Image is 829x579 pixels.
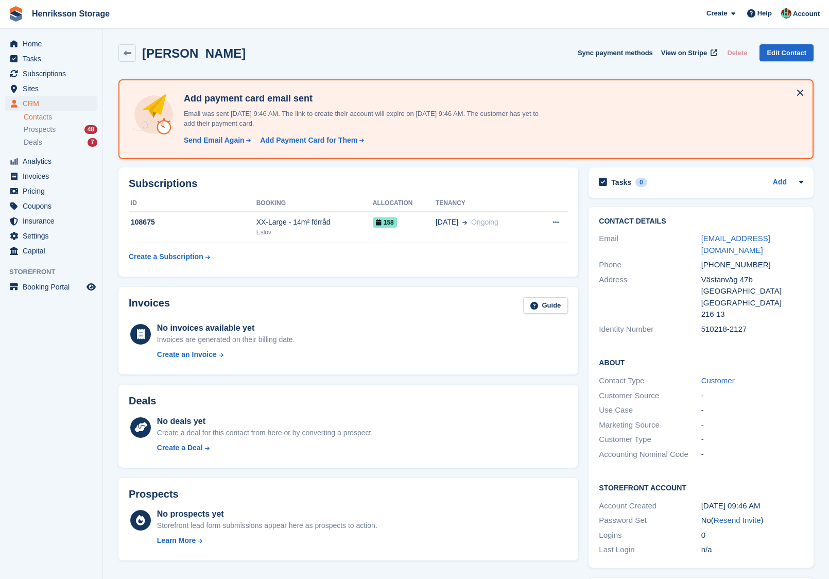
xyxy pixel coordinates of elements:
span: Prospects [24,125,56,134]
img: stora-icon-8386f47178a22dfd0bd8f6a31ec36ba5ce8667c1dd55bd0f319d3a0aa187defe.svg [8,6,24,22]
div: Storefront lead form submissions appear here as prospects to action. [157,520,377,531]
a: Henriksson Storage [28,5,114,22]
span: Home [23,37,84,51]
div: Password Set [599,515,701,526]
div: Create a Subscription [129,251,203,262]
a: Add Payment Card for Them [256,135,365,146]
a: menu [5,229,97,243]
a: menu [5,184,97,198]
div: n/a [701,544,803,556]
span: Sites [23,81,84,96]
span: CRM [23,96,84,111]
h2: Tasks [611,178,631,187]
div: 7 [88,138,97,147]
th: Allocation [373,195,436,212]
div: Invoices are generated on their billing date. [157,334,295,345]
div: No invoices available yet [157,322,295,334]
div: - [701,434,803,446]
div: Accounting Nominal Code [599,449,701,461]
a: Create a Subscription [129,247,210,266]
div: XX-Large - 14m² förråd [256,217,373,228]
span: Analytics [23,154,84,168]
h2: About [599,357,803,367]
div: 108675 [129,217,256,228]
div: Eslöv [256,228,373,237]
a: [EMAIL_ADDRESS][DOMAIN_NAME] [701,234,770,254]
div: No prospects yet [157,508,377,520]
div: Create a Deal [157,442,203,453]
span: 158 [373,217,397,228]
span: Tasks [23,52,84,66]
div: Contact Type [599,375,701,387]
span: Settings [23,229,84,243]
h2: Prospects [129,488,179,500]
span: Create [706,8,727,19]
div: - [701,449,803,461]
a: menu [5,280,97,294]
th: Tenancy [436,195,534,212]
a: Learn More [157,535,377,546]
span: Account [793,9,820,19]
h2: Subscriptions [129,178,568,190]
div: Logins [599,530,701,541]
div: Identity Number [599,323,701,335]
span: Storefront [9,267,102,277]
h2: Deals [129,395,156,407]
div: Email [599,233,701,256]
div: Last Login [599,544,701,556]
a: Guide [523,297,568,314]
h4: Add payment card email sent [180,93,540,105]
a: menu [5,81,97,96]
h2: Contact Details [599,217,803,226]
a: menu [5,244,97,258]
div: Västanväg 47b [701,274,803,286]
img: Isak Martinelle [781,8,791,19]
a: Add [773,177,787,189]
span: Deals [24,138,42,147]
div: Send Email Again [184,135,245,146]
div: - [701,390,803,402]
div: 216 13 [701,309,803,320]
div: Address [599,274,701,320]
div: Account Created [599,500,701,512]
div: 0 [635,178,647,187]
div: No deals yet [157,415,373,428]
a: Contacts [24,112,97,122]
a: menu [5,96,97,111]
a: menu [5,154,97,168]
a: Deals 7 [24,137,97,148]
a: menu [5,214,97,228]
th: Booking [256,195,373,212]
div: 0 [701,530,803,541]
th: ID [129,195,256,212]
span: Help [757,8,772,19]
div: No [701,515,803,526]
a: menu [5,37,97,51]
span: [DATE] [436,217,458,228]
span: Coupons [23,199,84,213]
div: Marketing Source [599,419,701,431]
span: ( ) [711,516,764,524]
div: [PHONE_NUMBER] [701,259,803,271]
a: Edit Contact [759,44,814,61]
button: Delete [723,44,751,61]
a: Customer [701,376,735,385]
div: [GEOGRAPHIC_DATA] [701,285,803,297]
span: Capital [23,244,84,258]
span: Pricing [23,184,84,198]
div: Create an Invoice [157,349,217,360]
img: add-payment-card-4dbda4983b697a7845d177d07a5d71e8a16f1ec00487972de202a45f1e8132f5.svg [132,93,176,137]
h2: [PERSON_NAME] [142,46,246,60]
a: menu [5,169,97,183]
div: Add Payment Card for Them [260,135,357,146]
span: Invoices [23,169,84,183]
button: Sync payment methods [578,44,653,61]
a: menu [5,52,97,66]
p: Email was sent [DATE] 9:46 AM. The link to create their account will expire on [DATE] 9:46 AM. Th... [180,109,540,129]
span: Insurance [23,214,84,228]
a: Prospects 48 [24,124,97,135]
span: Booking Portal [23,280,84,294]
div: 48 [84,125,97,134]
div: - [701,404,803,416]
a: menu [5,66,97,81]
